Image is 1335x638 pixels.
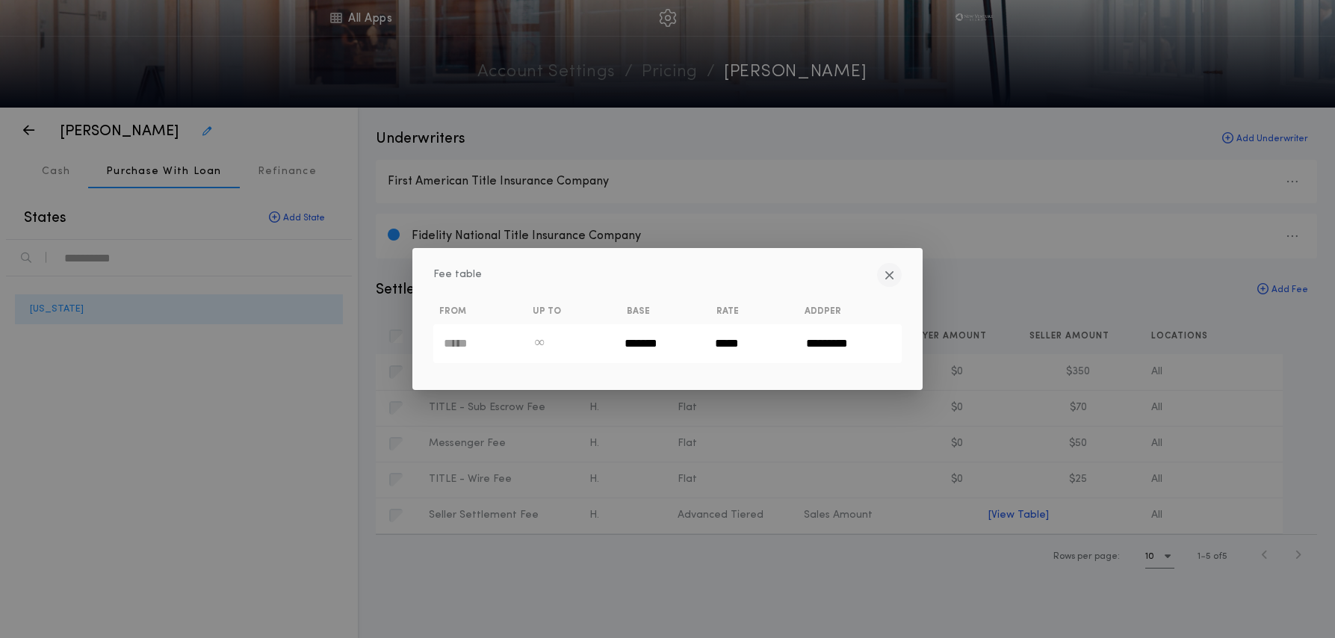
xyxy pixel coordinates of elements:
[433,267,482,282] label: Fee table
[433,299,527,324] th: FROM
[710,299,799,324] th: RATE
[527,299,622,324] th: UP TO
[621,299,710,324] th: BASE
[534,336,545,350] span: ∞
[799,299,902,324] th: ADDPER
